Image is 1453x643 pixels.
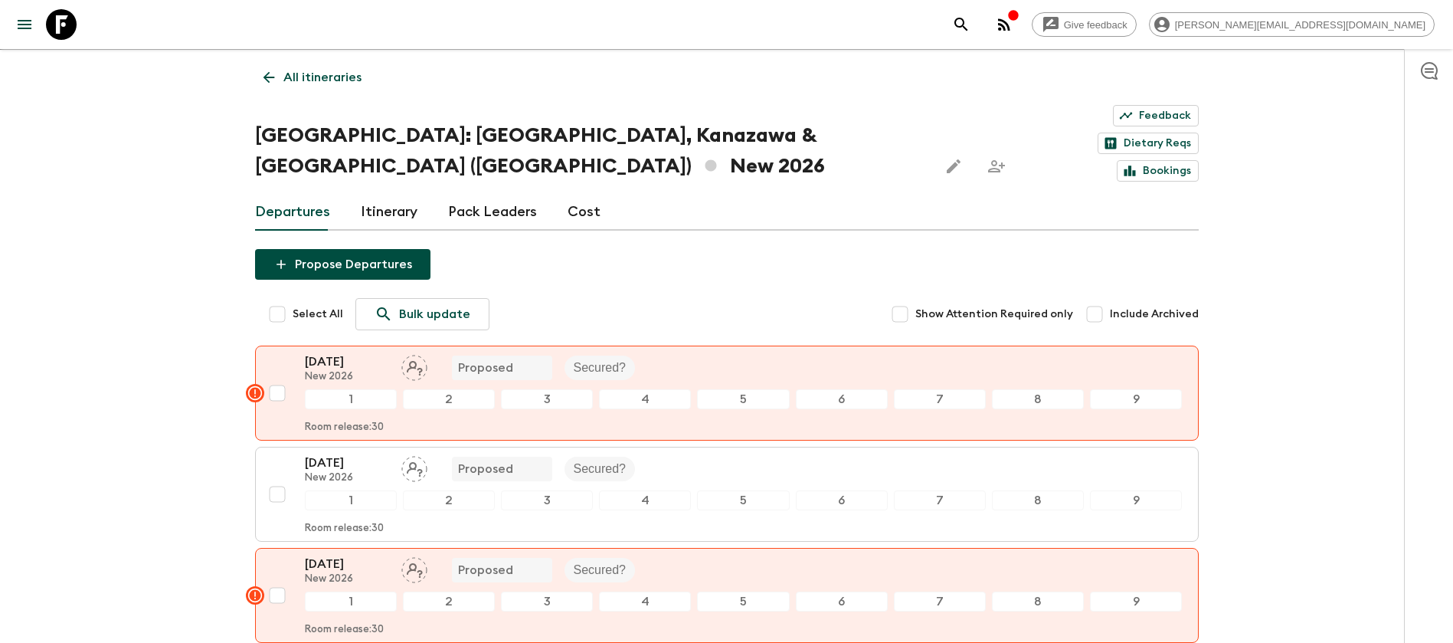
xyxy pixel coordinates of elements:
div: 2 [403,490,495,510]
p: New 2026 [305,371,389,383]
span: Select All [293,307,343,322]
span: Give feedback [1055,19,1136,31]
div: 8 [992,490,1084,510]
div: [PERSON_NAME][EMAIL_ADDRESS][DOMAIN_NAME] [1149,12,1435,37]
div: 9 [1090,592,1182,612]
div: 9 [1090,490,1182,510]
p: Proposed [458,460,513,478]
p: Secured? [574,561,627,579]
span: Assign pack leader [401,359,427,372]
p: All itineraries [283,68,362,87]
p: Room release: 30 [305,624,384,636]
p: Secured? [574,460,627,478]
div: 7 [894,490,986,510]
button: [DATE]New 2026Assign pack leaderProposedSecured?123456789Room release:30 [255,548,1199,643]
button: Propose Departures [255,249,430,280]
div: 3 [501,592,593,612]
div: 7 [894,592,986,612]
p: Proposed [458,561,513,579]
a: Pack Leaders [448,194,537,231]
a: Feedback [1113,105,1199,126]
div: 2 [403,389,495,409]
button: search adventures [946,9,977,40]
a: Departures [255,194,330,231]
p: [DATE] [305,353,389,371]
div: 2 [403,592,495,612]
div: Secured? [565,558,636,582]
div: 6 [796,592,888,612]
p: New 2026 [305,472,389,484]
div: Secured? [565,457,636,481]
p: [DATE] [305,555,389,573]
button: [DATE]New 2026Assign pack leaderProposedSecured?123456789Room release:30 [255,447,1199,542]
p: Room release: 30 [305,422,384,434]
div: 4 [599,490,691,510]
div: 5 [697,592,789,612]
span: Show Attention Required only [915,307,1073,322]
button: menu [9,9,40,40]
span: Share this itinerary [981,151,1012,182]
a: Dietary Reqs [1098,133,1199,154]
a: Bulk update [355,298,489,330]
div: 4 [599,389,691,409]
p: New 2026 [305,573,389,586]
span: [PERSON_NAME][EMAIL_ADDRESS][DOMAIN_NAME] [1167,19,1434,31]
div: 8 [992,389,1084,409]
p: Proposed [458,359,513,377]
span: Assign pack leader [401,461,427,473]
div: 3 [501,490,593,510]
div: 5 [697,389,789,409]
div: 5 [697,490,789,510]
div: 1 [305,592,397,612]
div: 3 [501,389,593,409]
div: 7 [894,389,986,409]
span: Assign pack leader [401,562,427,574]
p: Bulk update [399,305,470,323]
h1: [GEOGRAPHIC_DATA]: [GEOGRAPHIC_DATA], Kanazawa & [GEOGRAPHIC_DATA] ([GEOGRAPHIC_DATA]) New 2026 [255,120,927,182]
a: Give feedback [1032,12,1137,37]
div: 6 [796,490,888,510]
div: 4 [599,592,691,612]
div: 8 [992,592,1084,612]
div: Secured? [565,356,636,380]
p: Secured? [574,359,627,377]
a: Itinerary [361,194,417,231]
div: 1 [305,490,397,510]
div: 9 [1090,389,1182,409]
div: 1 [305,389,397,409]
button: [DATE]New 2026Assign pack leaderProposedSecured?123456789Room release:30 [255,346,1199,441]
span: Include Archived [1110,307,1199,322]
p: Room release: 30 [305,523,384,535]
p: [DATE] [305,454,389,472]
button: Edit this itinerary [938,151,969,182]
a: All itineraries [255,62,370,93]
div: 6 [796,389,888,409]
a: Cost [568,194,601,231]
a: Bookings [1117,160,1199,182]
